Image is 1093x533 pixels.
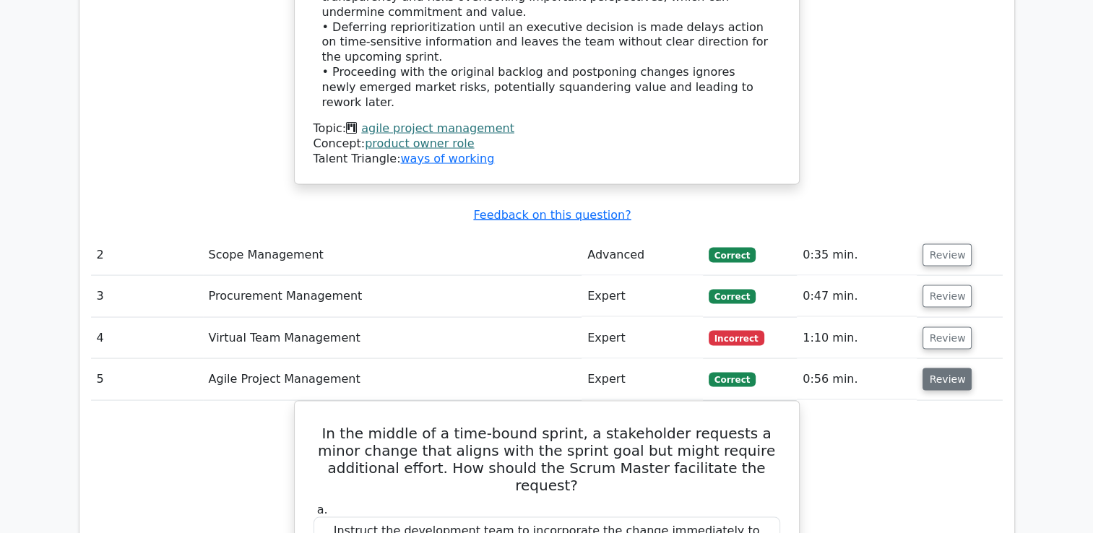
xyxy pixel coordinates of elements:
a: Feedback on this question? [473,208,631,222]
td: Expert [582,318,703,359]
span: Correct [709,290,756,304]
td: 0:35 min. [797,235,917,276]
td: 4 [91,318,203,359]
span: Correct [709,373,756,387]
td: Scope Management [203,235,582,276]
td: 3 [91,276,203,317]
span: a. [317,503,328,516]
span: Incorrect [709,331,764,345]
td: Advanced [582,235,703,276]
td: 5 [91,359,203,400]
td: Agile Project Management [203,359,582,400]
h5: In the middle of a time-bound sprint, a stakeholder requests a minor change that aligns with the ... [312,425,782,494]
td: 2 [91,235,203,276]
td: Virtual Team Management [203,318,582,359]
a: agile project management [361,121,514,135]
td: 1:10 min. [797,318,917,359]
div: Topic: [314,121,780,136]
a: ways of working [400,152,494,165]
div: Concept: [314,136,780,152]
div: Talent Triangle: [314,121,780,166]
td: 0:56 min. [797,359,917,400]
button: Review [923,244,972,266]
td: Expert [582,359,703,400]
td: Procurement Management [203,276,582,317]
button: Review [923,327,972,350]
a: product owner role [365,136,474,150]
td: 0:47 min. [797,276,917,317]
td: Expert [582,276,703,317]
button: Review [923,368,972,391]
span: Correct [709,248,756,262]
button: Review [923,285,972,308]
